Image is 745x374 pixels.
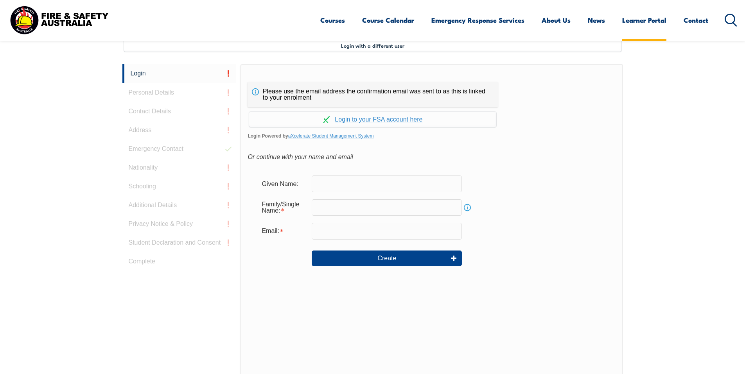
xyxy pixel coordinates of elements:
a: Learner Portal [622,10,666,30]
div: Or continue with your name and email [248,151,616,163]
a: Course Calendar [362,10,414,30]
div: Family/Single Name is required. [255,197,312,218]
a: Contact [684,10,708,30]
a: aXcelerate Student Management System [288,133,374,139]
div: Given Name: [255,176,312,191]
div: Please use the email address the confirmation email was sent to as this is linked to your enrolment [248,82,498,107]
div: Email is required. [255,224,312,238]
a: About Us [542,10,571,30]
a: Info [462,202,473,213]
a: Login [122,64,237,83]
a: Courses [320,10,345,30]
span: Login Powered by [248,130,616,142]
a: News [588,10,605,30]
a: Emergency Response Services [431,10,524,30]
button: Create [312,251,462,266]
span: Login with a different user [341,42,404,48]
img: Log in withaxcelerate [323,116,330,123]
